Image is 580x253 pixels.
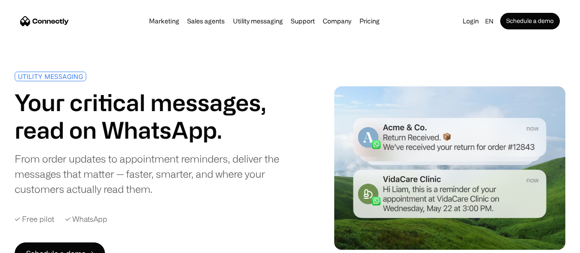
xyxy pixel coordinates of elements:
[481,15,500,28] div: en
[357,17,382,25] a: Pricing
[500,13,560,29] a: Schedule a demo
[485,15,493,28] div: en
[15,215,54,224] div: ✓ Free pilot
[20,14,69,28] a: home
[15,151,287,197] div: From order updates to appointment reminders, deliver the messages that matter — faster, smarter, ...
[184,17,227,25] a: Sales agents
[18,73,83,80] div: UTILITY MESSAGING
[9,236,55,250] aside: Language selected: English
[15,89,287,144] h1: Your critical messages, read on WhatsApp.
[65,215,107,224] div: ✓ WhatsApp
[323,15,351,28] div: Company
[146,17,182,25] a: Marketing
[320,15,354,28] div: Company
[18,237,55,250] ul: Language list
[230,17,286,25] a: Utility messaging
[460,15,481,28] a: Login
[288,17,318,25] a: Support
